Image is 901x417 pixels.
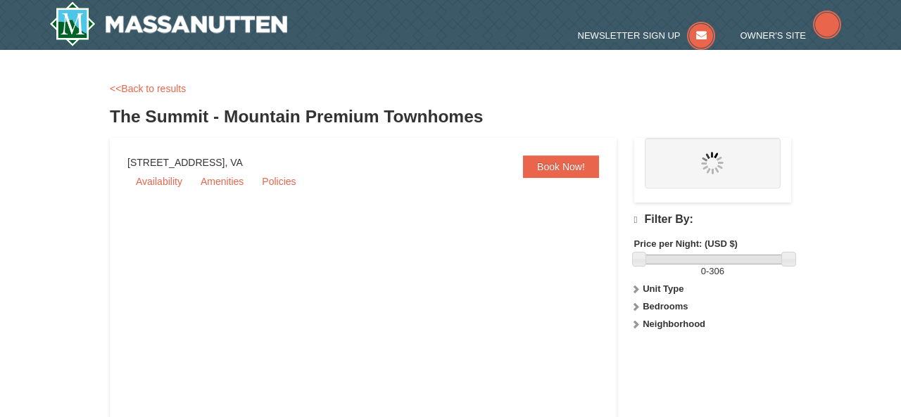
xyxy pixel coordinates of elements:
[643,283,683,294] strong: Unit Type
[127,171,191,192] a: Availability
[49,1,287,46] img: Massanutten Resort Logo
[634,238,738,249] strong: Price per Night: (USD $)
[253,171,304,192] a: Policies
[643,319,705,329] strong: Neighborhood
[741,30,842,41] a: Owner's Site
[701,152,724,174] img: wait.gif
[634,264,791,278] label: -
[634,213,791,226] h4: Filter By:
[110,103,791,131] h3: The Summit - Mountain Premium Townhomes
[110,83,186,94] a: <<Back to results
[578,30,681,41] span: Newsletter Sign Up
[523,155,599,178] a: Book Now!
[701,266,706,276] span: 0
[709,266,724,276] span: 306
[49,1,287,46] a: Massanutten Resort
[643,301,688,312] strong: Bedrooms
[192,171,252,192] a: Amenities
[578,30,716,41] a: Newsletter Sign Up
[741,30,807,41] span: Owner's Site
